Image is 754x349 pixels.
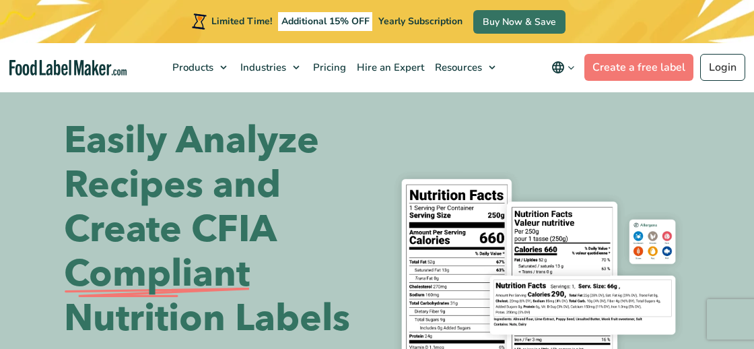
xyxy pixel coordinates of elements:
[306,43,350,92] a: Pricing
[542,54,584,81] button: Change language
[428,43,502,92] a: Resources
[9,60,127,75] a: Food Label Maker homepage
[64,252,250,296] span: Compliant
[166,43,234,92] a: Products
[353,61,425,74] span: Hire an Expert
[64,119,367,341] h1: Easily Analyze Recipes and Create CFIA Nutrition Labels
[473,10,565,34] a: Buy Now & Save
[700,54,745,81] a: Login
[211,15,272,28] span: Limited Time!
[350,43,428,92] a: Hire an Expert
[168,61,215,74] span: Products
[378,15,462,28] span: Yearly Subscription
[278,12,373,31] span: Additional 15% OFF
[584,54,693,81] a: Create a free label
[309,61,347,74] span: Pricing
[234,43,306,92] a: Industries
[431,61,483,74] span: Resources
[236,61,287,74] span: Industries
